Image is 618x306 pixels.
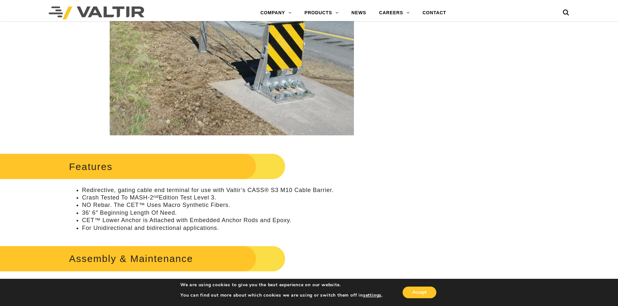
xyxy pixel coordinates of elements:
[298,6,345,19] a: PRODUCTS
[363,292,382,298] button: settings
[180,282,383,288] p: We are using cookies to give you the best experience on our website.
[416,6,453,19] a: CONTACT
[180,292,383,298] p: You can find out more about which cookies we are using or switch them off in .
[82,201,394,209] li: NO Rebar. The CET™ Uses Macro Synthetic Fibers.
[254,6,298,19] a: COMPANY
[345,6,372,19] a: NEWS
[82,217,394,224] li: CET™ Lower Anchor is Attached with Embedded Anchor Rods and Epoxy.
[82,194,394,201] li: Crash Tested To MASH-2 Edition Test Level 3.
[373,6,416,19] a: CAREERS
[82,224,394,232] li: For Unidirectional and bidirectional applications.
[82,187,394,194] li: Redirective, gating cable end terminal for use with Valtir’s CASS® S3 M10 Cable Barrier.
[153,194,159,199] sup: nd
[82,209,394,217] li: 36′ 6″ Beginning Length Of Need.
[403,287,436,298] button: Accept
[49,6,144,19] img: Valtir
